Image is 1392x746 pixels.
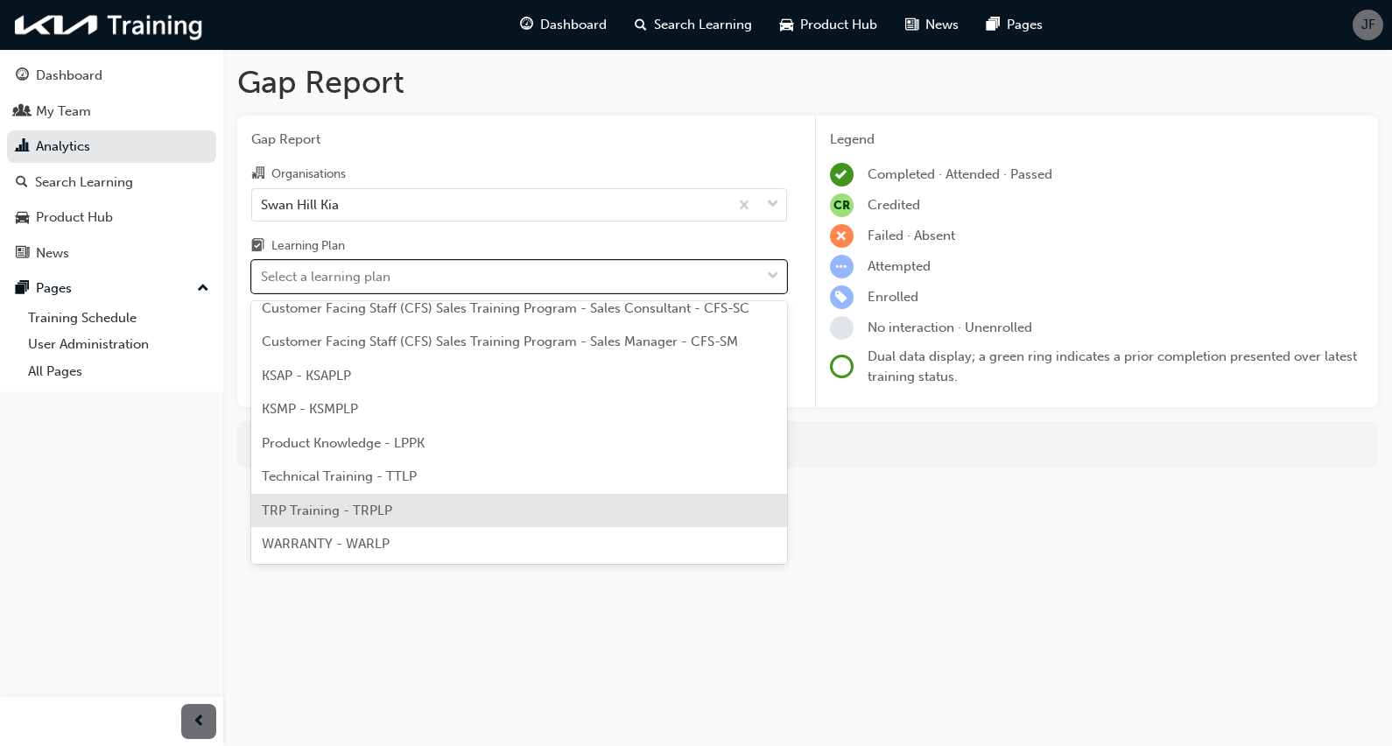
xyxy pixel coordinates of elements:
span: pages-icon [987,14,1000,36]
span: learningRecordVerb_NONE-icon [830,316,854,340]
span: people-icon [16,104,29,120]
a: All Pages [21,358,216,385]
span: JF [1361,15,1375,35]
span: chart-icon [16,139,29,155]
span: No interaction · Unenrolled [868,320,1032,335]
a: Product Hub [7,201,216,234]
span: pages-icon [16,281,29,297]
a: User Administration [21,331,216,358]
span: prev-icon [193,711,206,733]
span: Dashboard [540,15,607,35]
span: car-icon [16,210,29,226]
span: down-icon [767,265,779,288]
span: learningRecordVerb_ENROLL-icon [830,285,854,309]
a: Analytics [7,130,216,163]
span: KSAP - KSAPLP [262,368,351,384]
span: Pages [1007,15,1043,35]
span: search-icon [635,14,647,36]
span: Customer Facing Staff (CFS) Sales Training Program - Sales Consultant - CFS-SC [262,300,749,316]
a: car-iconProduct Hub [766,7,891,43]
div: News [36,243,69,264]
span: Technical Training - TTLP [262,468,417,484]
a: search-iconSearch Learning [621,7,766,43]
button: Pages [7,272,216,305]
span: learningplan-icon [251,239,264,255]
span: WARRANTY - WARLP [262,536,390,552]
div: Select a learning plan [261,267,390,287]
span: Search Learning [654,15,752,35]
div: Product Hub [36,208,113,228]
span: Product Hub [800,15,877,35]
button: DashboardMy TeamAnalyticsSearch LearningProduct HubNews [7,56,216,272]
h1: Gap Report [237,63,1378,102]
div: Learning Plan [271,237,345,255]
span: learningRecordVerb_ATTEMPT-icon [830,255,854,278]
span: organisation-icon [251,166,264,182]
a: pages-iconPages [973,7,1057,43]
span: learningRecordVerb_FAIL-icon [830,224,854,248]
span: TRP Training - TRPLP [262,503,392,518]
span: car-icon [780,14,793,36]
span: guage-icon [520,14,533,36]
div: Pages [36,278,72,299]
span: Failed · Absent [868,228,955,243]
a: Search Learning [7,166,216,199]
span: down-icon [767,194,779,216]
div: For more in-depth analysis and data download, go to [250,434,1365,454]
div: Organisations [271,165,346,183]
a: News [7,237,216,270]
span: up-icon [197,278,209,300]
span: News [925,15,959,35]
span: Customer Facing Staff (CFS) Sales Training Program - Sales Manager - CFS-SM [262,334,738,349]
button: JF [1353,10,1383,40]
img: kia-training [9,7,210,43]
span: Enrolled [868,289,918,305]
span: Dual data display; a green ring indicates a prior completion presented over latest training status. [868,348,1357,384]
div: Dashboard [36,66,102,86]
span: KSMP - KSMPLP [262,401,358,417]
div: My Team [36,102,91,122]
span: news-icon [16,246,29,262]
a: My Team [7,95,216,128]
a: guage-iconDashboard [506,7,621,43]
div: Legend [830,130,1365,150]
span: Gap Report [251,130,787,150]
span: Attempted [868,258,931,274]
span: search-icon [16,175,28,191]
span: guage-icon [16,68,29,84]
span: null-icon [830,194,854,217]
div: Swan Hill Kia [261,194,339,215]
div: Search Learning [35,172,133,193]
a: Training Schedule [21,305,216,332]
a: news-iconNews [891,7,973,43]
span: learningRecordVerb_COMPLETE-icon [830,163,854,186]
span: Credited [868,197,920,213]
span: Product Knowledge - LPPK [262,435,425,451]
a: Dashboard [7,60,216,92]
span: news-icon [905,14,918,36]
span: Completed · Attended · Passed [868,166,1052,182]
